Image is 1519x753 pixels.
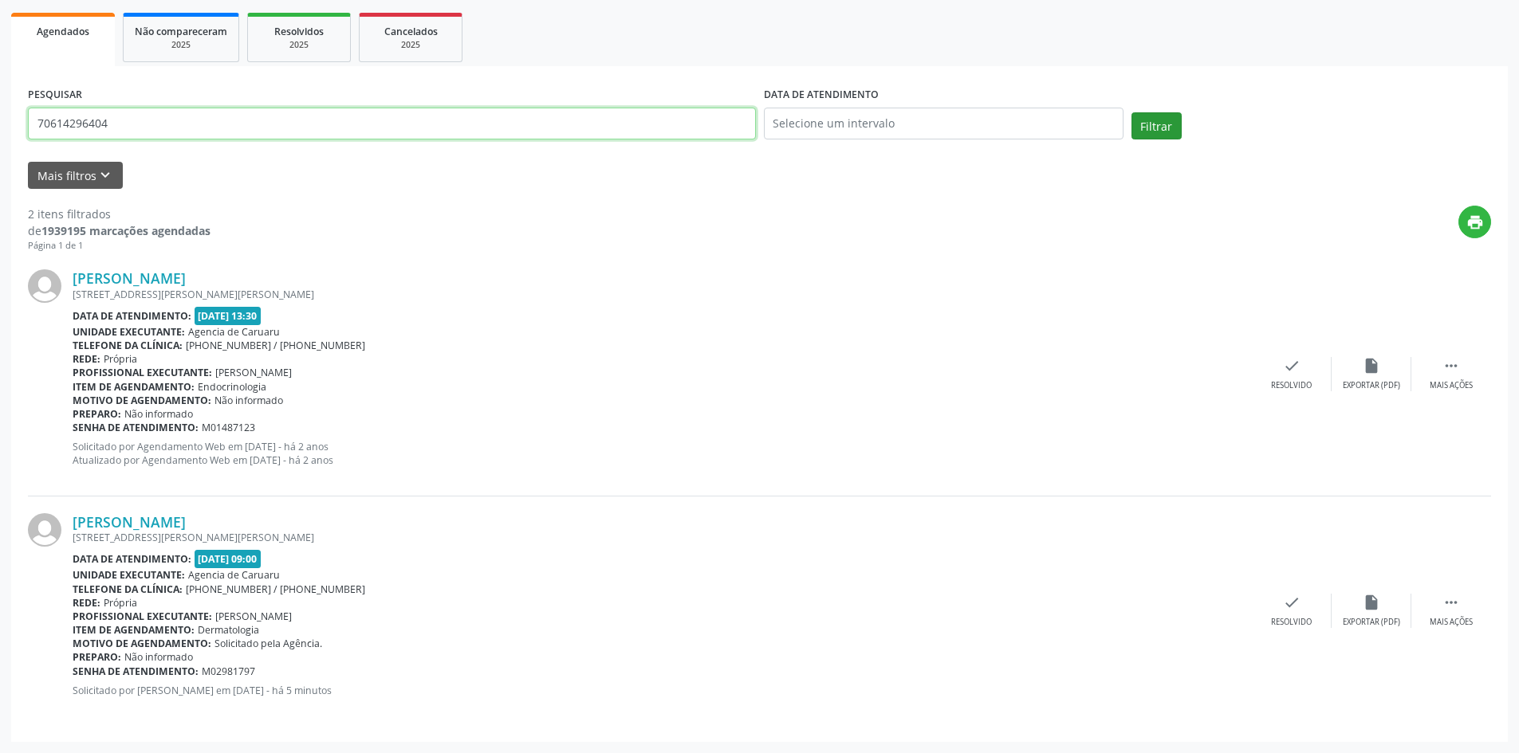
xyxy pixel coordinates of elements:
span: Não informado [124,407,193,421]
div: Exportar (PDF) [1343,617,1400,628]
div: 2025 [259,39,339,51]
i: check [1283,357,1301,375]
span: Não informado [124,650,193,664]
div: [STREET_ADDRESS][PERSON_NAME][PERSON_NAME] [73,288,1252,301]
p: Solicitado por Agendamento Web em [DATE] - há 2 anos Atualizado por Agendamento Web em [DATE] - h... [73,440,1252,467]
button: Mais filtroskeyboard_arrow_down [28,162,123,190]
b: Telefone da clínica: [73,582,183,596]
b: Preparo: [73,650,121,664]
b: Data de atendimento: [73,552,191,566]
span: M02981797 [202,665,255,678]
i:  [1442,594,1460,611]
i: check [1283,594,1301,611]
div: Mais ações [1430,380,1473,391]
label: DATA DE ATENDIMENTO [764,83,879,108]
img: img [28,269,61,303]
div: [STREET_ADDRESS][PERSON_NAME][PERSON_NAME] [73,531,1252,544]
span: Resolvidos [274,25,324,38]
p: Solicitado por [PERSON_NAME] em [DATE] - há 5 minutos [73,684,1252,697]
input: Nome, código do beneficiário ou CPF [28,108,756,139]
b: Unidade executante: [73,325,185,339]
i:  [1442,357,1460,375]
span: Endocrinologia [198,380,266,394]
strong: 1939195 marcações agendadas [41,223,211,238]
b: Profissional executante: [73,610,212,623]
span: Agencia de Caruaru [188,325,280,339]
b: Data de atendimento: [73,309,191,323]
span: Cancelados [384,25,438,38]
button: Filtrar [1131,112,1182,139]
b: Telefone da clínica: [73,339,183,352]
i: insert_drive_file [1363,357,1380,375]
b: Rede: [73,596,100,610]
span: Não informado [214,394,283,407]
div: de [28,222,211,239]
div: Mais ações [1430,617,1473,628]
i: print [1466,214,1484,231]
a: [PERSON_NAME] [73,513,186,531]
span: [PHONE_NUMBER] / [PHONE_NUMBER] [186,339,365,352]
span: [DATE] 09:00 [195,550,262,568]
div: Resolvido [1271,617,1312,628]
div: Exportar (PDF) [1343,380,1400,391]
span: M01487123 [202,421,255,434]
b: Senha de atendimento: [73,421,199,434]
b: Motivo de agendamento: [73,394,211,407]
a: [PERSON_NAME] [73,269,186,287]
input: Selecione um intervalo [764,108,1124,139]
span: Agendados [37,25,89,38]
i: keyboard_arrow_down [96,167,114,184]
b: Preparo: [73,407,121,421]
b: Item de agendamento: [73,623,195,637]
b: Item de agendamento: [73,380,195,394]
b: Motivo de agendamento: [73,637,211,650]
div: Página 1 de 1 [28,239,211,253]
span: [PERSON_NAME] [215,610,292,623]
span: Solicitado pela Agência. [214,637,322,650]
img: img [28,513,61,547]
i: insert_drive_file [1363,594,1380,611]
b: Rede: [73,352,100,366]
b: Profissional executante: [73,366,212,379]
span: [DATE] 13:30 [195,307,262,325]
span: [PHONE_NUMBER] / [PHONE_NUMBER] [186,582,365,596]
span: Dermatologia [198,623,259,637]
div: 2025 [371,39,451,51]
label: PESQUISAR [28,83,82,108]
button: print [1458,206,1491,238]
div: 2025 [135,39,227,51]
span: Agencia de Caruaru [188,568,280,582]
div: 2 itens filtrados [28,206,211,222]
span: Não compareceram [135,25,227,38]
span: Própria [104,352,137,366]
div: Resolvido [1271,380,1312,391]
b: Senha de atendimento: [73,665,199,678]
span: Própria [104,596,137,610]
span: [PERSON_NAME] [215,366,292,379]
b: Unidade executante: [73,568,185,582]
